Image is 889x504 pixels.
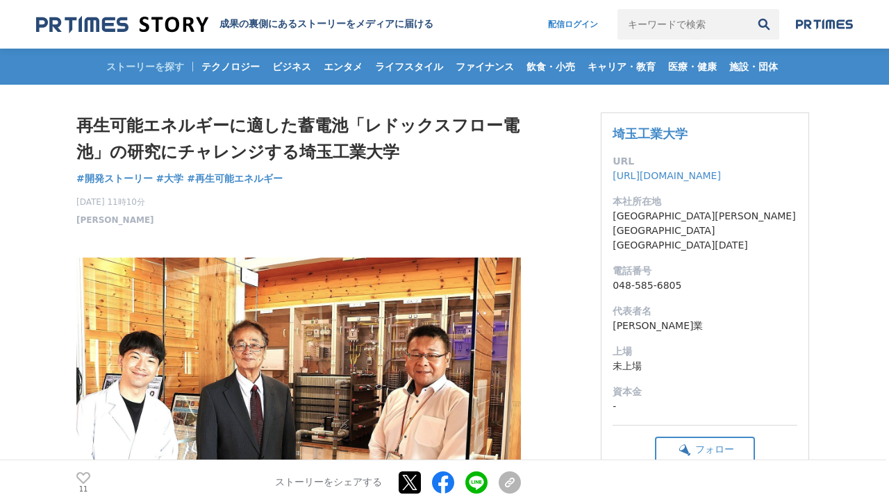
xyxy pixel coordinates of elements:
[534,9,612,40] a: 配信ログイン
[196,60,265,73] span: テクノロジー
[187,172,283,185] span: #再生可能エネルギー
[275,476,382,489] p: ストーリーをシェアする
[582,60,661,73] span: キャリア・教育
[663,49,722,85] a: 医療・健康
[613,194,797,209] dt: 本社所在地
[450,60,520,73] span: ファイナンス
[76,196,154,208] span: [DATE] 11時10分
[156,171,184,186] a: #大学
[450,49,520,85] a: ファイナンス
[613,154,797,169] dt: URL
[582,49,661,85] a: キャリア・教育
[267,49,317,85] a: ビジネス
[219,18,433,31] h2: 成果の裏側にあるストーリーをメディアに届ける
[749,9,779,40] button: 検索
[318,60,368,73] span: エンタメ
[76,214,154,226] a: [PERSON_NAME]
[76,485,90,492] p: 11
[613,319,797,333] dd: [PERSON_NAME]業
[521,49,581,85] a: 飲食・小売
[76,112,521,166] h1: 再生可能エネルギーに適した蓄電池「レドックスフロー電池」の研究にチャレンジする埼玉工業大学
[613,385,797,399] dt: 資本金
[613,278,797,293] dd: 048-585-6805
[76,171,153,186] a: #開発ストーリー
[655,437,755,462] button: フォロー
[613,170,721,181] a: [URL][DOMAIN_NAME]
[663,60,722,73] span: 医療・健康
[613,359,797,373] dd: 未上場
[187,171,283,186] a: #再生可能エネルギー
[613,344,797,359] dt: 上場
[613,209,797,253] dd: [GEOGRAPHIC_DATA][PERSON_NAME][GEOGRAPHIC_DATA][GEOGRAPHIC_DATA][DATE]
[369,49,449,85] a: ライフスタイル
[196,49,265,85] a: テクノロジー
[724,60,783,73] span: 施設・団体
[36,15,208,34] img: 成果の裏側にあるストーリーをメディアに届ける
[613,264,797,278] dt: 電話番号
[156,172,184,185] span: #大学
[613,126,688,141] a: 埼玉工業大学
[267,60,317,73] span: ビジネス
[369,60,449,73] span: ライフスタイル
[613,399,797,414] dd: -
[724,49,783,85] a: 施設・団体
[318,49,368,85] a: エンタメ
[521,60,581,73] span: 飲食・小売
[613,304,797,319] dt: 代表者名
[796,19,853,30] img: prtimes
[617,9,749,40] input: キーワードで検索
[36,15,433,34] a: 成果の裏側にあるストーリーをメディアに届ける 成果の裏側にあるストーリーをメディアに届ける
[76,172,153,185] span: #開発ストーリー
